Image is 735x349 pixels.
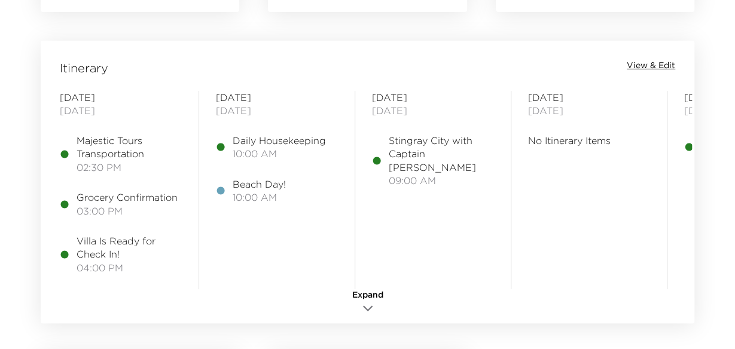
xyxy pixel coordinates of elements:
span: [DATE] [528,91,650,104]
span: No Itinerary Items [528,134,650,147]
span: [DATE] [372,91,494,104]
span: [DATE] [216,91,338,104]
button: View & Edit [627,60,675,72]
span: 04:00 PM [77,261,182,274]
span: Grocery Confirmation [77,191,178,204]
span: [DATE] [528,104,650,117]
span: 02:30 PM [77,161,182,174]
span: 10:00 AM [233,147,326,160]
span: 09:00 AM [389,174,494,187]
span: 03:00 PM [77,204,178,218]
span: Expand [352,289,383,301]
span: Villa Is Ready for Check In! [77,234,182,261]
span: 10:00 AM [233,191,286,204]
span: [DATE] [60,104,182,117]
span: Daily Housekeeping [233,134,326,147]
span: Majestic Tours Transportation [77,134,182,161]
span: [DATE] [60,91,182,104]
button: Expand [338,289,398,317]
span: Itinerary [60,60,108,76]
span: Stingray City with Captain [PERSON_NAME] [389,134,494,174]
span: [DATE] [216,104,338,117]
span: Beach Day! [233,177,286,191]
span: [DATE] [372,104,494,117]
